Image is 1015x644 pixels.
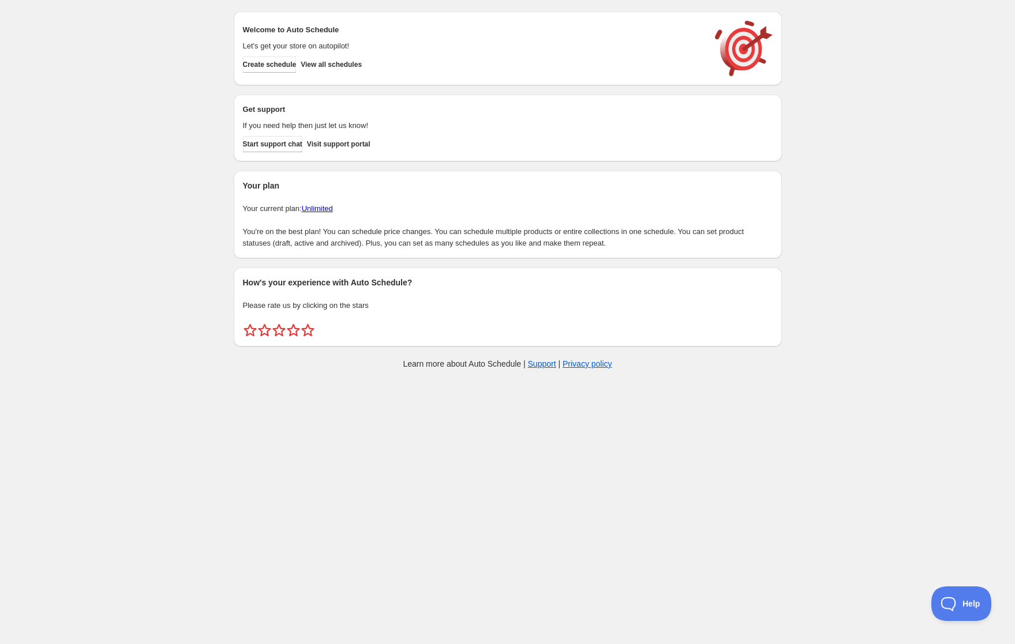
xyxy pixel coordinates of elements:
[307,140,370,149] span: Visit support portal
[243,57,297,73] button: Create schedule
[243,226,773,249] p: You're on the best plan! You can schedule price changes. You can schedule multiple products or en...
[301,60,362,69] span: View all schedules
[528,359,556,368] a: Support
[243,136,302,152] a: Start support chat
[243,120,703,131] p: If you need help then just let us know!
[243,40,703,52] p: Let's get your store on autopilot!
[302,204,333,213] a: Unlimited
[243,140,302,149] span: Start support chat
[243,277,773,288] h2: How's your experience with Auto Schedule?
[243,104,703,115] h2: Get support
[307,136,370,152] a: Visit support portal
[243,60,297,69] span: Create schedule
[243,203,773,214] p: Your current plan:
[243,300,773,311] p: Please rate us by clicking on the stars
[243,180,773,191] h2: Your plan
[301,57,362,73] button: View all schedules
[243,24,703,36] h2: Welcome to Auto Schedule
[563,359,612,368] a: Privacy policy
[931,586,992,621] iframe: Toggle Customer Support
[403,358,612,370] p: Learn more about Auto Schedule | |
